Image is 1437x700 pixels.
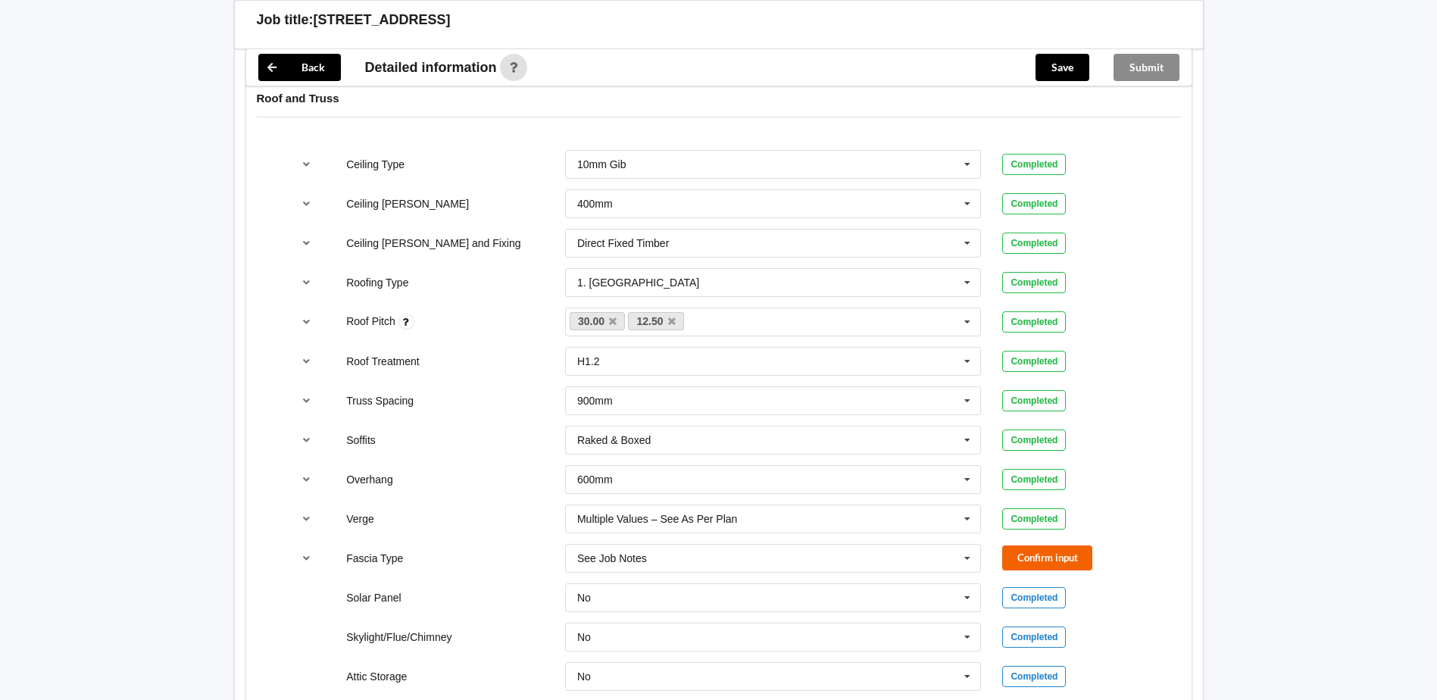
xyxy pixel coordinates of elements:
[577,435,651,445] div: Raked & Boxed
[628,312,684,330] a: 12.50
[577,592,591,603] div: No
[1002,587,1066,608] div: Completed
[346,277,408,289] label: Roofing Type
[257,11,314,29] h3: Job title:
[1002,351,1066,372] div: Completed
[577,632,591,642] div: No
[292,190,321,217] button: reference-toggle
[1002,469,1066,490] div: Completed
[292,269,321,296] button: reference-toggle
[1002,272,1066,293] div: Completed
[577,159,626,170] div: 10mm Gib
[292,151,321,178] button: reference-toggle
[292,387,321,414] button: reference-toggle
[1002,666,1066,687] div: Completed
[346,434,376,446] label: Soffits
[346,395,414,407] label: Truss Spacing
[577,474,613,485] div: 600mm
[577,356,600,367] div: H1.2
[1002,627,1066,648] div: Completed
[577,514,737,524] div: Multiple Values – See As Per Plan
[292,230,321,257] button: reference-toggle
[314,11,451,29] h3: [STREET_ADDRESS]
[346,670,407,683] label: Attic Storage
[258,54,341,81] button: Back
[1002,233,1066,254] div: Completed
[257,91,1181,105] h4: Roof and Truss
[346,631,451,643] label: Skylight/Flue/Chimney
[292,427,321,454] button: reference-toggle
[1002,311,1066,333] div: Completed
[577,395,613,406] div: 900mm
[292,545,321,572] button: reference-toggle
[1002,545,1092,570] button: Confirm input
[577,277,699,288] div: 1. [GEOGRAPHIC_DATA]
[365,61,497,74] span: Detailed information
[577,198,613,209] div: 400mm
[346,237,520,249] label: Ceiling [PERSON_NAME] and Fixing
[292,466,321,493] button: reference-toggle
[292,348,321,375] button: reference-toggle
[1002,193,1066,214] div: Completed
[346,198,469,210] label: Ceiling [PERSON_NAME]
[346,355,420,367] label: Roof Treatment
[1002,154,1066,175] div: Completed
[1002,390,1066,411] div: Completed
[346,158,405,170] label: Ceiling Type
[1036,54,1089,81] button: Save
[292,308,321,336] button: reference-toggle
[577,553,647,564] div: See Job Notes
[570,312,626,330] a: 30.00
[1002,508,1066,530] div: Completed
[1002,430,1066,451] div: Completed
[577,671,591,682] div: No
[346,552,403,564] label: Fascia Type
[292,505,321,533] button: reference-toggle
[346,592,401,604] label: Solar Panel
[346,473,392,486] label: Overhang
[346,315,398,327] label: Roof Pitch
[346,513,374,525] label: Verge
[577,238,669,248] div: Direct Fixed Timber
